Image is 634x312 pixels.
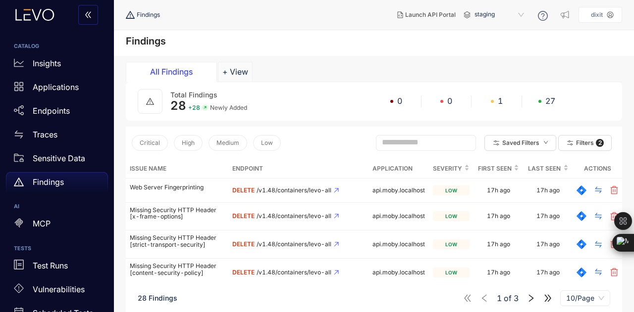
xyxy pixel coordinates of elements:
[33,83,79,91] p: Applications
[498,96,503,105] span: 1
[591,11,603,18] p: dixit
[6,53,108,77] a: Insights
[228,159,369,178] th: Endpoint
[536,187,560,194] div: 17h ago
[33,59,61,68] p: Insights
[232,268,255,276] span: DELETE
[397,96,402,105] span: 0
[232,212,255,220] span: DELETE
[527,294,535,303] span: right
[14,130,24,139] span: swap
[6,214,108,238] a: MCP
[126,10,137,19] span: warning
[84,11,92,20] span: double-left
[536,213,560,220] div: 17h ago
[372,240,425,248] span: api.moby.localhost
[132,135,168,151] button: Critical
[566,291,604,306] span: 10/Page
[594,268,602,277] span: swap
[14,44,100,49] h6: CATALOG
[447,96,452,105] span: 0
[433,239,470,249] div: low
[130,263,224,276] p: Missing Security HTTP Header [content-security-policy]
[182,139,195,146] span: High
[33,154,85,163] p: Sensitive Data
[433,211,470,221] div: low
[372,186,425,194] span: api.moby.localhost
[6,279,108,303] a: Vulnerabilities
[433,185,470,195] div: low
[6,256,108,279] a: Test Runs
[558,135,612,151] button: Filters 2
[33,261,68,270] p: Test Runs
[6,148,108,172] a: Sensitive Data
[33,219,51,228] p: MCP
[232,186,255,194] span: DELETE
[484,135,556,151] button: Saved Filtersdown
[594,240,602,249] span: swap
[33,106,70,115] p: Endpoints
[209,135,247,151] button: Medium
[257,241,331,248] span: /v1.48/containers/levo-all
[130,184,224,191] p: Web Server Fingerprinting
[405,11,456,18] span: Launch API Portal
[545,96,555,105] span: 27
[137,11,160,18] span: Findings
[487,187,510,194] div: 17h ago
[130,234,224,248] p: Missing Security HTTP Header [strict-transport-security]
[14,177,24,187] span: warning
[433,267,470,277] div: low
[33,178,64,186] p: Findings
[543,294,552,303] span: double-right
[369,159,429,178] th: Application
[477,163,512,174] span: First Seen
[372,212,425,220] span: api.moby.localhost
[514,294,519,303] span: 3
[487,241,510,248] div: 17h ago
[170,90,217,99] span: Total Findings
[429,159,474,178] th: Severity
[523,159,573,178] th: Last Seen
[594,186,602,195] span: swap
[586,265,610,280] button: swap
[586,182,610,198] button: swap
[487,213,510,220] div: 17h ago
[6,77,108,101] a: Applications
[573,159,622,178] th: Actions
[502,139,539,146] span: Saved Filters
[475,7,526,23] span: staging
[232,240,255,248] span: DELETE
[497,294,519,303] span: of
[576,139,594,146] span: Filters
[257,213,331,220] span: /v1.48/containers/levo-all
[134,67,209,76] div: All Findings
[14,204,100,210] h6: AI
[6,101,108,125] a: Endpoints
[14,246,100,252] h6: TESTS
[372,268,425,276] span: api.moby.localhost
[126,35,166,47] h4: Findings
[543,140,548,145] span: down
[586,236,610,252] button: swap
[596,139,604,147] span: 2
[586,208,610,224] button: swap
[6,172,108,196] a: Findings
[527,163,561,174] span: Last Seen
[257,187,331,194] span: /v1.48/containers/levo-all
[78,5,98,25] button: double-left
[138,294,177,302] span: 28 Findings
[210,104,247,111] span: Newly Added
[216,139,239,146] span: Medium
[536,269,560,276] div: 17h ago
[497,294,502,303] span: 1
[261,139,273,146] span: Low
[6,125,108,148] a: Traces
[174,135,203,151] button: High
[140,139,160,146] span: Critical
[253,135,281,151] button: Low
[126,159,228,178] th: Issue Name
[33,285,85,294] p: Vulnerabilities
[188,104,200,111] span: + 28
[170,98,186,113] span: 28
[594,212,602,221] span: swap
